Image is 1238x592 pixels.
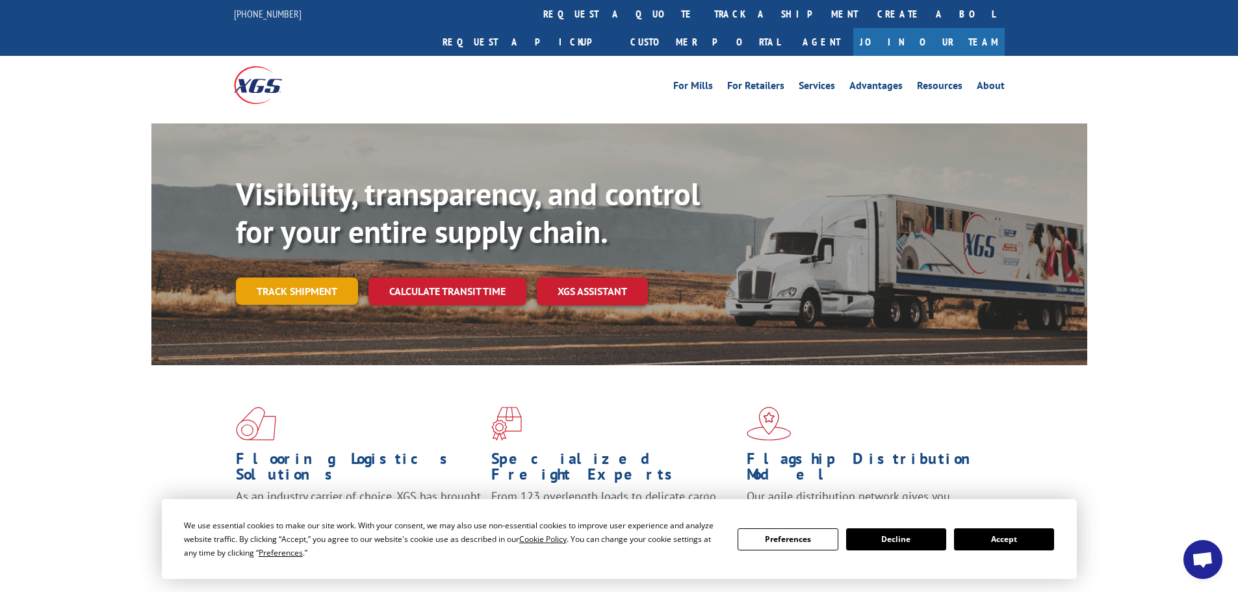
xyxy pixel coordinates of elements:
a: For Mills [673,81,713,95]
b: Visibility, transparency, and control for your entire supply chain. [236,174,700,251]
a: Join Our Team [853,28,1005,56]
a: [PHONE_NUMBER] [234,7,302,20]
a: Services [799,81,835,95]
span: Our agile distribution network gives you nationwide inventory management on demand. [747,489,986,519]
button: Accept [954,528,1054,550]
a: XGS ASSISTANT [537,277,648,305]
a: About [977,81,1005,95]
h1: Flagship Distribution Model [747,451,992,489]
div: Cookie Consent Prompt [162,499,1077,579]
span: Preferences [259,547,303,558]
img: xgs-icon-flagship-distribution-model-red [747,407,792,441]
div: We use essential cookies to make our site work. With your consent, we may also use non-essential ... [184,519,722,560]
a: Request a pickup [433,28,621,56]
h1: Specialized Freight Experts [491,451,737,489]
img: xgs-icon-focused-on-flooring-red [491,407,522,441]
div: Open chat [1183,540,1222,579]
a: Customer Portal [621,28,790,56]
span: Cookie Policy [519,534,567,545]
a: Calculate transit time [368,277,526,305]
a: Resources [917,81,962,95]
span: As an industry carrier of choice, XGS has brought innovation and dedication to flooring logistics... [236,489,481,535]
a: Track shipment [236,277,358,305]
a: For Retailers [727,81,784,95]
button: Preferences [738,528,838,550]
p: From 123 overlength loads to delicate cargo, our experienced staff knows the best way to move you... [491,489,737,547]
button: Decline [846,528,946,550]
img: xgs-icon-total-supply-chain-intelligence-red [236,407,276,441]
h1: Flooring Logistics Solutions [236,451,482,489]
a: Advantages [849,81,903,95]
a: Agent [790,28,853,56]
